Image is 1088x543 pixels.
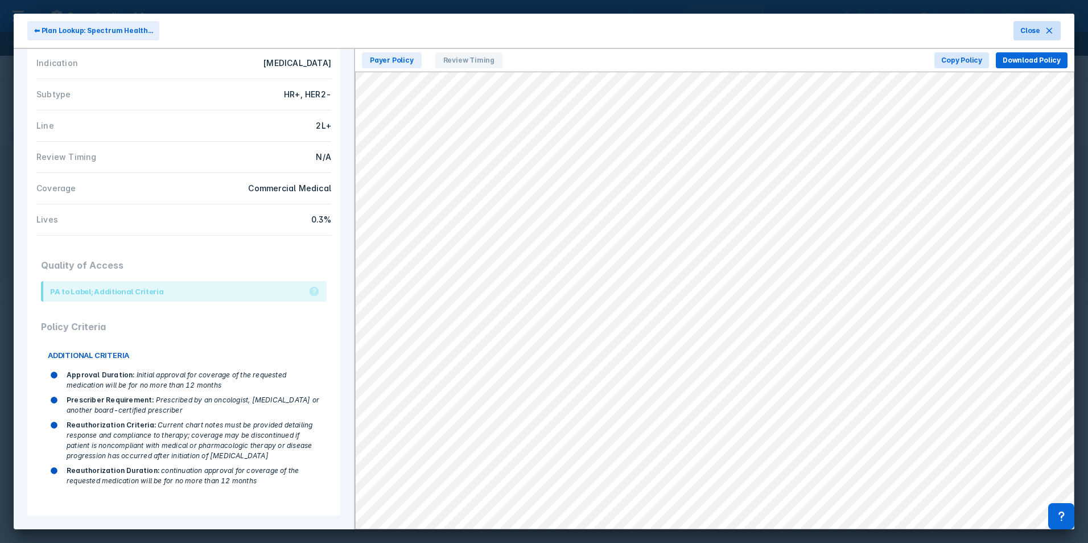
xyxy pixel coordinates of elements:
span: Current chart notes must be provided detailing response and compliance to therapy; coverage may b... [67,421,312,460]
span: Approval Duration : [67,371,135,379]
div: Contact Support [1048,503,1074,529]
span: ⬅ Plan Lookup: Spectrum Health... [34,26,153,36]
button: Close [1013,21,1061,40]
div: Commercial Medical [191,182,331,195]
div: [MEDICAL_DATA] [191,57,331,69]
span: Initial approval for coverage of the requested medication will be for no more than 12 months [67,371,286,389]
div: Subtype [36,88,184,101]
span: Payer Policy [362,52,422,68]
div: Quality of Access [41,249,327,281]
div: HR+, HER2- [191,88,331,101]
div: Coverage [36,182,184,195]
div: Line [36,120,184,132]
span: Review Timing [435,52,502,68]
span: Reauthorization Duration : [67,466,159,475]
span: Prescriber Requirement : [67,396,154,404]
span: ADDITIONAL CRITERIA [48,349,129,361]
span: Close [1020,26,1040,36]
button: ⬅ Plan Lookup: Spectrum Health... [27,21,159,40]
div: Review Timing [36,151,184,163]
div: Policy Criteria [41,311,327,343]
button: Copy Policy [934,52,989,68]
div: Lives [36,213,184,226]
span: continuation approval for coverage of the requested medication will be for no more than 12 months [67,466,299,485]
div: PA to Label; Additional Criteria [50,286,163,297]
div: 2L+ [191,120,331,132]
div: 0.3% [191,213,331,226]
div: N/A [191,151,331,163]
button: Download Policy [996,52,1068,68]
a: Download Policy [996,54,1068,65]
span: Copy Policy [941,55,982,65]
span: Reauthorization Criteria : [67,421,156,429]
span: Download Policy [1003,55,1061,65]
div: Indication [36,57,184,69]
span: Prescribed by an oncologist, [MEDICAL_DATA] or another board-certified prescriber [67,396,319,414]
